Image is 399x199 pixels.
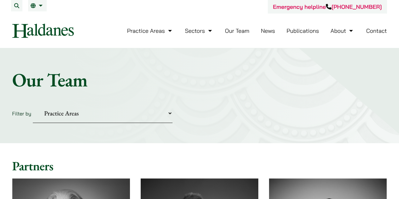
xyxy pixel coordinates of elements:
a: EN [31,3,44,8]
h2: Partners [12,158,387,173]
a: Publications [287,27,319,34]
h1: Our Team [12,68,387,91]
a: Sectors [185,27,213,34]
img: Logo of Haldanes [12,24,74,38]
a: About [331,27,355,34]
a: News [261,27,275,34]
label: Filter by [12,110,32,117]
a: Emergency helpline[PHONE_NUMBER] [273,3,382,10]
a: Our Team [225,27,249,34]
a: Practice Areas [127,27,173,34]
a: Contact [366,27,387,34]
